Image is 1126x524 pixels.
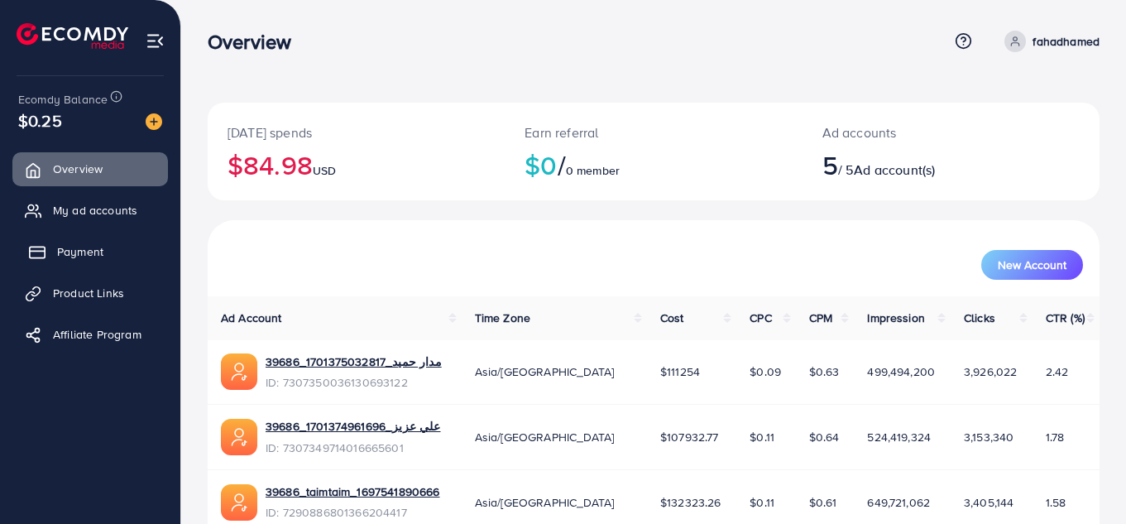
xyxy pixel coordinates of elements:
[822,123,1006,142] p: Ad accounts
[822,149,1006,180] h2: / 5
[12,276,168,310] a: Product Links
[809,363,840,380] span: $0.63
[146,31,165,50] img: menu
[12,318,168,351] a: Affiliate Program
[146,113,162,130] img: image
[221,484,257,521] img: ic-ads-acc.e4c84228.svg
[854,161,935,179] span: Ad account(s)
[53,326,141,343] span: Affiliate Program
[660,429,719,445] span: $107932.77
[12,194,168,227] a: My ad accounts
[750,310,771,326] span: CPC
[525,149,782,180] h2: $0
[266,374,442,391] span: ID: 7307350036130693122
[228,149,485,180] h2: $84.98
[809,494,837,511] span: $0.61
[12,235,168,268] a: Payment
[221,419,257,455] img: ic-ads-acc.e4c84228.svg
[998,259,1066,271] span: New Account
[750,363,781,380] span: $0.09
[208,30,304,54] h3: Overview
[12,152,168,185] a: Overview
[964,363,1017,380] span: 3,926,022
[17,23,128,49] img: logo
[1056,449,1114,512] iframe: Chat
[809,310,832,326] span: CPM
[1046,494,1066,511] span: 1.58
[266,418,441,435] a: 39686_علي عزيز_1701374961696
[660,494,721,511] span: $132323.26
[750,494,774,511] span: $0.11
[809,429,840,445] span: $0.64
[566,162,620,179] span: 0 member
[1046,429,1065,445] span: 1.78
[964,494,1013,511] span: 3,405,144
[18,108,62,132] span: $0.25
[1046,363,1069,380] span: 2.42
[266,440,441,456] span: ID: 7307349714016665601
[221,310,282,326] span: Ad Account
[998,31,1100,52] a: fahadhamed
[313,162,336,179] span: USD
[964,310,995,326] span: Clicks
[266,483,439,500] a: 39686_taimtaim_1697541890666
[221,353,257,390] img: ic-ads-acc.e4c84228.svg
[475,494,615,511] span: Asia/[GEOGRAPHIC_DATA]
[525,123,782,142] p: Earn referral
[53,202,137,219] span: My ad accounts
[867,429,931,445] span: 524,419,324
[57,243,103,260] span: Payment
[475,310,530,326] span: Time Zone
[1033,31,1100,51] p: fahadhamed
[822,146,838,184] span: 5
[964,429,1013,445] span: 3,153,340
[53,285,124,301] span: Product Links
[1046,310,1085,326] span: CTR (%)
[266,504,439,521] span: ID: 7290886801366204417
[867,494,930,511] span: 649,721,062
[475,429,615,445] span: Asia/[GEOGRAPHIC_DATA]
[981,250,1083,280] button: New Account
[750,429,774,445] span: $0.11
[867,363,935,380] span: 499,494,200
[660,363,700,380] span: $111254
[475,363,615,380] span: Asia/[GEOGRAPHIC_DATA]
[53,161,103,177] span: Overview
[558,146,566,184] span: /
[266,353,442,370] a: 39686_مدار حميد_1701375032817
[660,310,684,326] span: Cost
[18,91,108,108] span: Ecomdy Balance
[228,123,485,142] p: [DATE] spends
[867,310,925,326] span: Impression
